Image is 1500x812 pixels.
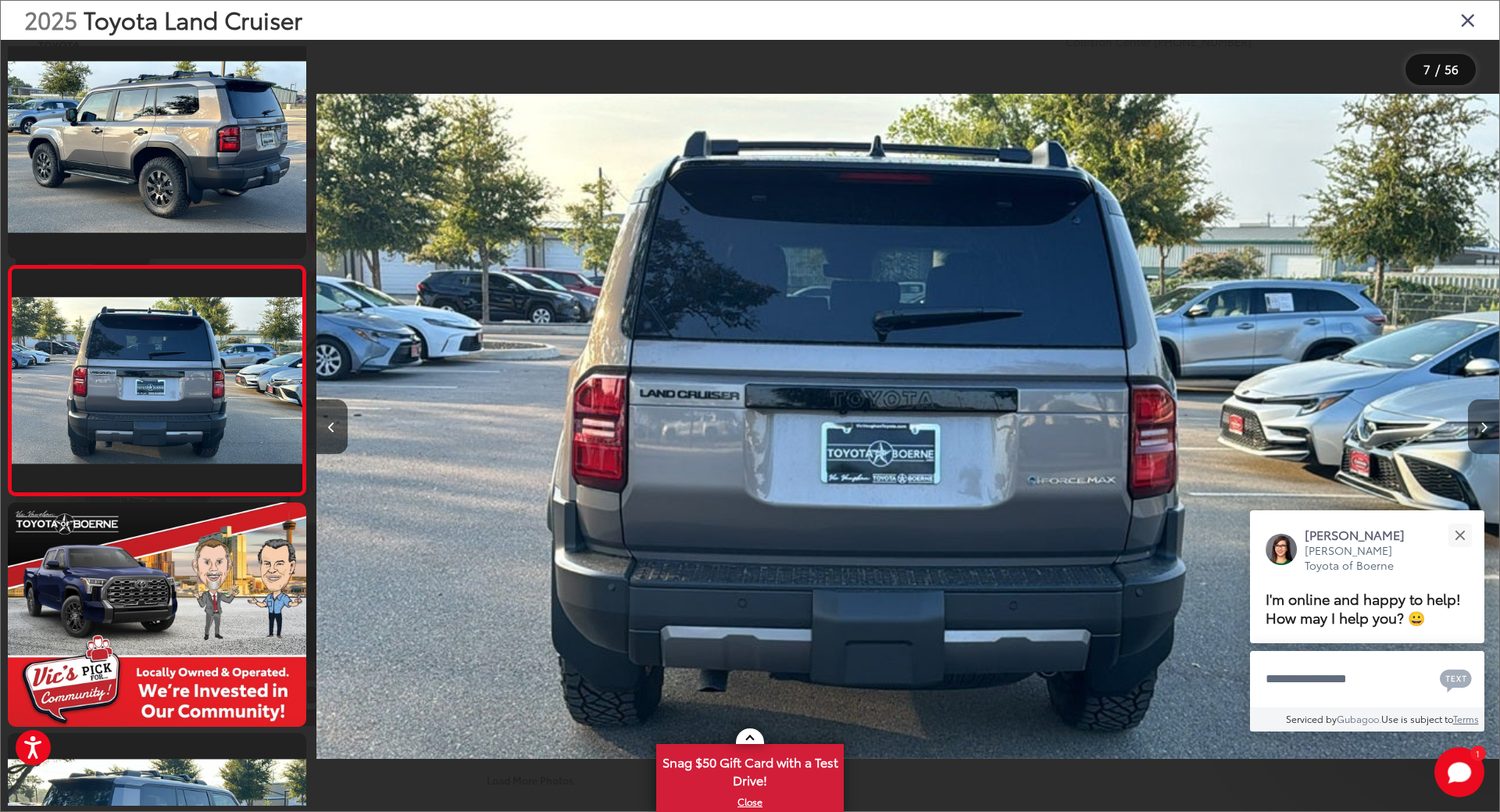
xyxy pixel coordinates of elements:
[316,61,1499,792] img: 2025 Toyota Land Cruiser Land Cruiser
[1266,588,1461,628] span: I'm online and happy to help! How may I help you? 😀
[5,61,309,232] img: 2025 Toyota Land Cruiser Land Cruiser
[1305,526,1420,543] p: [PERSON_NAME]
[316,61,1499,792] div: 2025 Toyota Land Cruiser Land Cruiser 6
[1443,518,1477,552] button: Close
[1440,667,1472,692] svg: Text
[658,746,842,793] span: Snag $50 Gift Card with a Test Drive!
[1434,747,1484,797] svg: Start Chat
[1476,749,1480,757] span: 1
[1305,543,1420,574] p: [PERSON_NAME] Toyota of Boerne
[1445,60,1459,77] span: 56
[24,2,77,36] span: 2025
[1453,712,1479,725] a: Terms
[84,2,302,36] span: Toyota Land Cruiser
[1434,64,1441,75] span: /
[1250,651,1484,707] textarea: Type your message
[1381,712,1453,725] span: Use is subject to
[316,399,348,454] button: Previous image
[9,298,305,464] img: 2025 Toyota Land Cruiser Land Cruiser
[1435,661,1477,696] button: Chat with SMS
[1286,712,1337,725] span: Serviced by
[1434,747,1484,797] button: Toggle Chat Window
[1460,9,1476,30] i: Close gallery
[1468,399,1499,454] button: Next image
[5,500,309,728] img: 2025 Toyota Land Cruiser Land Cruiser
[1250,510,1484,732] div: Close[PERSON_NAME][PERSON_NAME] Toyota of BoerneI'm online and happy to help! How may I help you?...
[1337,712,1381,725] a: Gubagoo.
[1423,60,1430,77] span: 7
